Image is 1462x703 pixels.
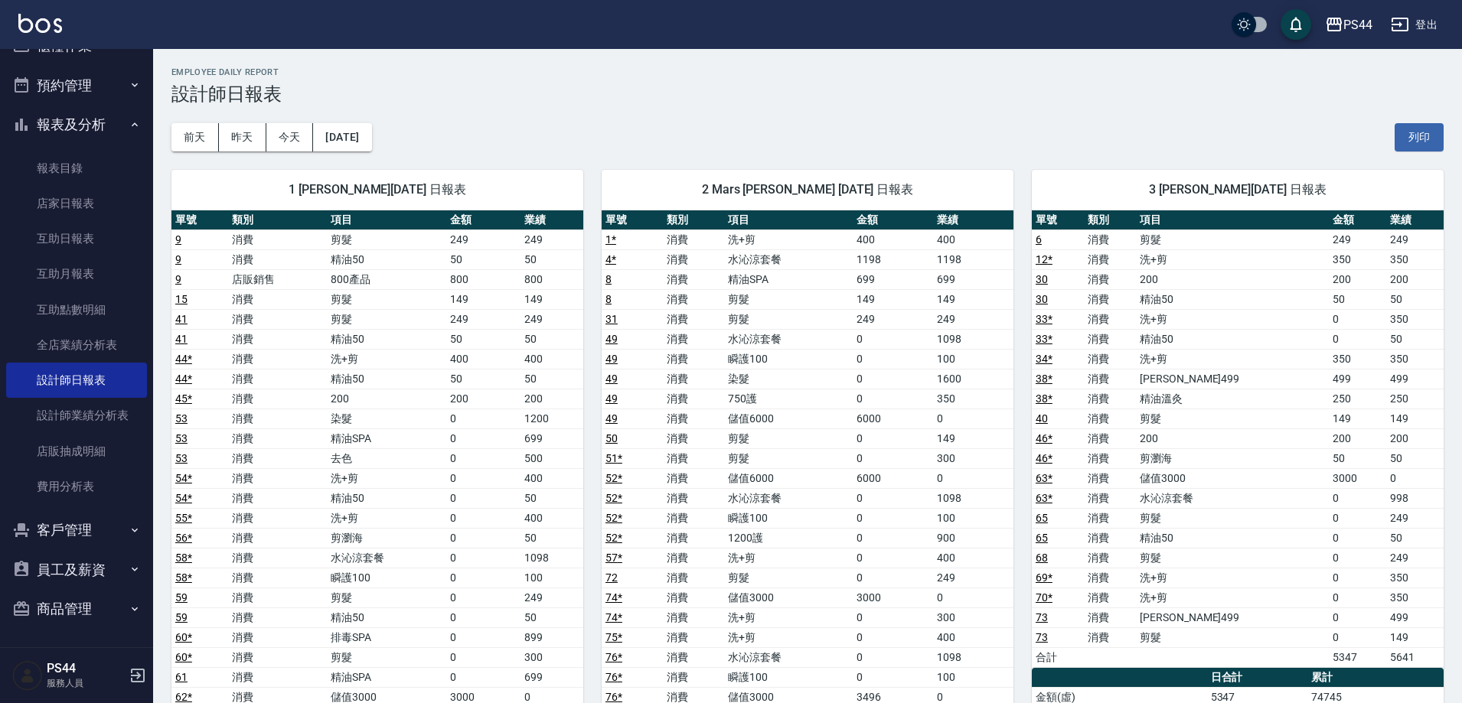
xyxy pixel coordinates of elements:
td: 0 [853,488,933,508]
td: 1098 [933,488,1013,508]
td: 消費 [228,289,327,309]
td: 50 [1329,289,1386,309]
td: 0 [446,468,521,488]
th: 項目 [1136,210,1329,230]
td: 750護 [724,389,853,408]
th: 業績 [521,210,583,230]
td: 249 [1386,548,1444,568]
td: 350 [1386,249,1444,269]
td: 剪瀏海 [1136,448,1329,468]
td: 149 [933,428,1013,448]
th: 項目 [327,210,446,230]
td: 0 [853,428,933,448]
td: 剪瀏海 [327,528,446,548]
a: 6 [1036,233,1042,246]
td: 染髮 [724,369,853,389]
a: 68 [1036,552,1048,564]
td: 洗+剪 [327,468,446,488]
td: 3000 [1329,468,1386,488]
td: 800產品 [327,269,446,289]
a: 30 [1036,273,1048,285]
td: 50 [521,369,583,389]
button: save [1281,9,1311,40]
td: 998 [1386,488,1444,508]
td: 1600 [933,369,1013,389]
td: 800 [446,269,521,289]
td: 0 [1329,309,1386,329]
td: 消費 [1084,548,1136,568]
td: 消費 [1084,249,1136,269]
td: 0 [853,508,933,528]
td: 350 [1329,249,1386,269]
td: 剪髮 [1136,548,1329,568]
td: 消費 [663,428,724,448]
td: 水沁涼套餐 [1136,488,1329,508]
th: 金額 [446,210,521,230]
button: 客戶管理 [6,510,147,550]
td: 剪髮 [724,309,853,329]
h2: Employee Daily Report [171,67,1444,77]
a: 互助日報表 [6,221,147,256]
td: 0 [1329,329,1386,349]
td: 消費 [228,428,327,448]
a: 互助月報表 [6,256,147,291]
a: 店家日報表 [6,186,147,221]
th: 業績 [933,210,1013,230]
td: 剪髮 [724,428,853,448]
button: PS44 [1319,9,1379,41]
td: 消費 [663,369,724,389]
a: 店販抽成明細 [6,434,147,469]
td: 剪髮 [724,289,853,309]
td: 900 [933,528,1013,548]
td: 50 [446,249,521,269]
td: 1098 [521,548,583,568]
td: 消費 [663,229,724,249]
td: 350 [1386,309,1444,329]
td: 消費 [663,269,724,289]
td: 0 [446,448,521,468]
td: 精油50 [327,488,446,508]
td: 350 [1329,349,1386,369]
span: 1 [PERSON_NAME][DATE] 日報表 [190,182,565,197]
td: 消費 [228,488,327,508]
td: 消費 [1084,389,1136,408]
td: 消費 [228,349,327,369]
a: 73 [1036,611,1048,623]
td: 300 [933,448,1013,468]
td: 消費 [228,389,327,408]
th: 項目 [724,210,853,230]
a: 53 [175,452,188,464]
td: 200 [521,389,583,408]
td: 水沁涼套餐 [327,548,446,568]
td: 1200護 [724,528,853,548]
td: 消費 [228,408,327,428]
td: 699 [933,269,1013,289]
img: Person [12,660,43,691]
table: a dense table [1032,210,1444,668]
td: 消費 [663,249,724,269]
td: 洗+剪 [327,349,446,369]
td: 1098 [933,329,1013,349]
td: 0 [1329,548,1386,568]
button: 今天 [266,123,314,151]
a: 49 [605,373,618,385]
td: 消費 [663,389,724,408]
td: 消費 [1084,369,1136,389]
td: 50 [446,369,521,389]
td: 剪髮 [1136,229,1329,249]
td: 儲值6000 [724,468,853,488]
td: 50 [521,488,583,508]
td: 瞬護100 [724,349,853,369]
td: 149 [521,289,583,309]
a: 互助點數明細 [6,292,147,327]
td: 250 [1329,389,1386,408]
td: 400 [933,229,1013,249]
button: 員工及薪資 [6,550,147,590]
td: 水沁涼套餐 [724,329,853,349]
td: 洗+剪 [327,508,446,528]
td: 0 [933,408,1013,428]
td: 消費 [228,528,327,548]
td: 洗+剪 [1136,249,1329,269]
th: 類別 [663,210,724,230]
td: 消費 [1084,508,1136,528]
